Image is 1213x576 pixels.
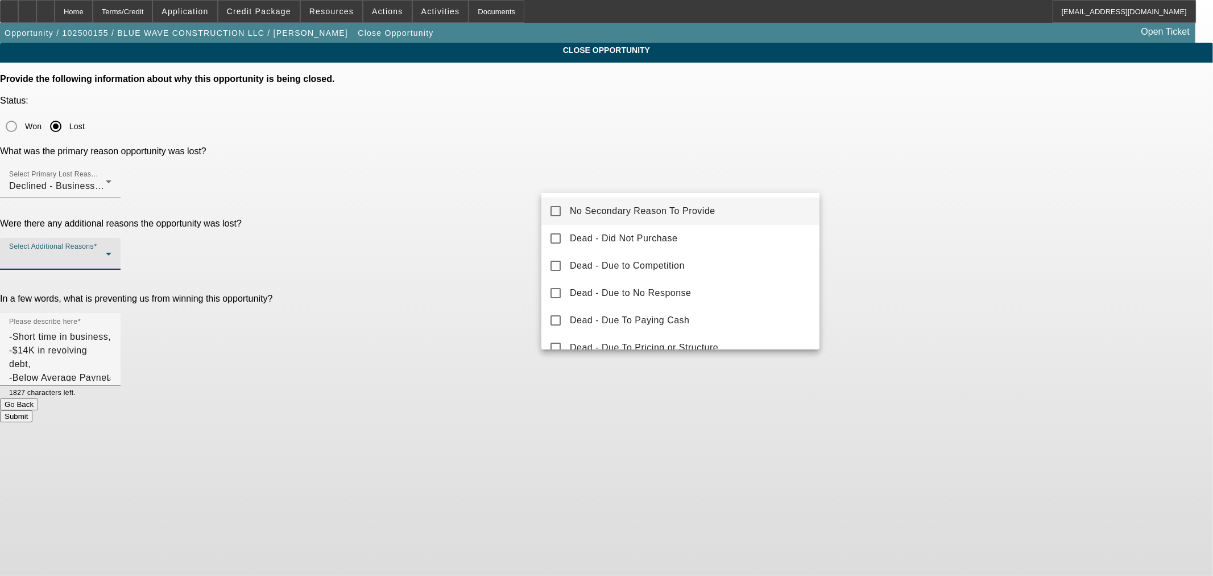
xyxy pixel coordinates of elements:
[570,259,685,273] span: Dead - Due to Competition
[570,314,690,327] span: Dead - Due To Paying Cash
[570,232,677,245] span: Dead - Did Not Purchase
[570,341,718,355] span: Dead - Due To Pricing or Structure
[570,286,692,300] span: Dead - Due to No Response
[570,204,715,218] span: No Secondary Reason To Provide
